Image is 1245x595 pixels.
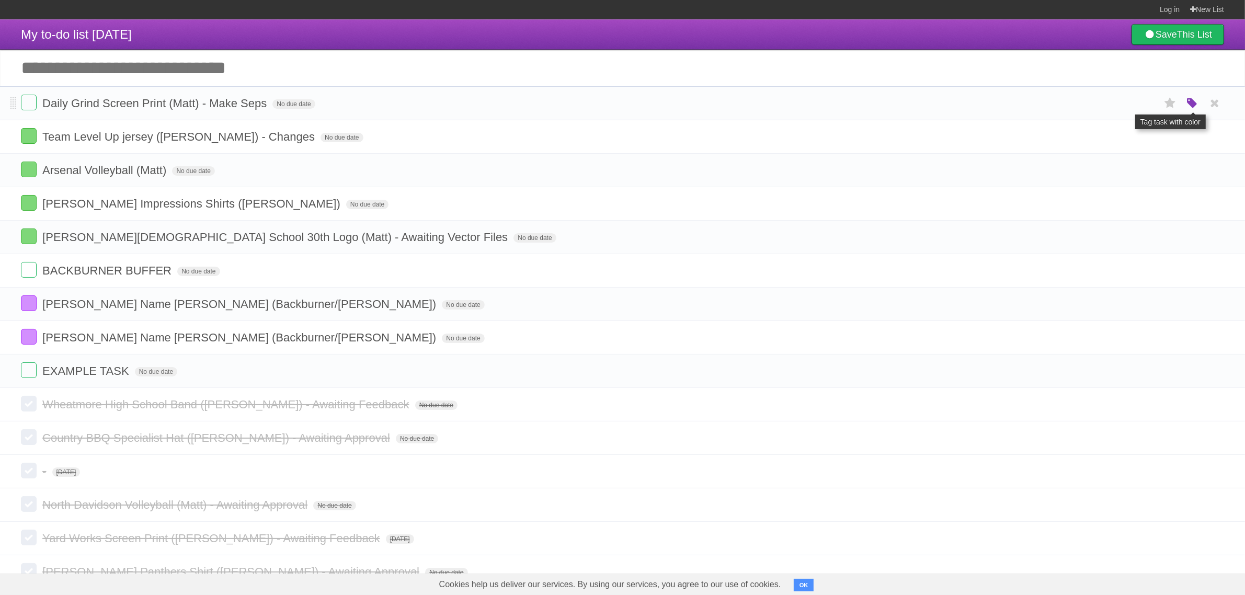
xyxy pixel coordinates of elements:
label: Done [21,262,37,278]
span: No due date [442,300,484,310]
span: [PERSON_NAME] Impressions Shirts ([PERSON_NAME]) [42,197,343,210]
label: Done [21,228,37,244]
span: EXAMPLE TASK [42,364,131,377]
span: No due date [313,501,356,510]
span: No due date [172,166,214,176]
label: Done [21,396,37,411]
span: No due date [513,233,556,243]
label: Done [21,329,37,345]
label: Done [21,362,37,378]
span: [PERSON_NAME] Name [PERSON_NAME] (Backburner/[PERSON_NAME]) [42,331,439,344]
span: Wheatmore High School Band ([PERSON_NAME]) - Awaiting Feedback [42,398,412,411]
label: Done [21,162,37,177]
span: North Davidson Volleyball (Matt) - Awaiting Approval [42,498,310,511]
span: [PERSON_NAME][DEMOGRAPHIC_DATA] School 30th Logo (Matt) - Awaiting Vector Files [42,231,510,244]
label: Done [21,429,37,445]
span: No due date [442,334,484,343]
label: Done [21,496,37,512]
span: Cookies help us deliver our services. By using our services, you agree to our use of cookies. [429,574,792,595]
span: No due date [396,434,438,443]
span: [DATE] [52,467,81,477]
b: This List [1177,29,1212,40]
span: My to-do list [DATE] [21,27,132,41]
span: [DATE] [386,534,414,544]
span: No due date [177,267,220,276]
label: Done [21,195,37,211]
span: [PERSON_NAME] Panthers Shirt ([PERSON_NAME]) - Awaiting Approval [42,565,422,578]
span: No due date [321,133,363,142]
span: - [42,465,49,478]
label: Done [21,95,37,110]
span: No due date [272,99,315,109]
span: Yard Works Screen Print ([PERSON_NAME]) - Awaiting Feedback [42,532,383,545]
span: No due date [425,568,467,577]
span: Country BBQ Specialist Hat ([PERSON_NAME]) - Awaiting Approval [42,431,393,444]
span: Daily Grind Screen Print (Matt) - Make Seps [42,97,269,110]
span: [PERSON_NAME] Name [PERSON_NAME] (Backburner/[PERSON_NAME]) [42,297,439,311]
label: Star task [1160,95,1180,112]
span: BACKBURNER BUFFER [42,264,174,277]
label: Done [21,463,37,478]
span: No due date [346,200,389,209]
button: OK [794,579,814,591]
label: Done [21,530,37,545]
span: No due date [415,401,458,410]
span: Team Level Up jersey ([PERSON_NAME]) - Changes [42,130,317,143]
label: Done [21,128,37,144]
label: Done [21,295,37,311]
a: SaveThis List [1132,24,1224,45]
label: Done [21,563,37,579]
span: No due date [135,367,177,376]
span: Arsenal Volleyball (Matt) [42,164,169,177]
